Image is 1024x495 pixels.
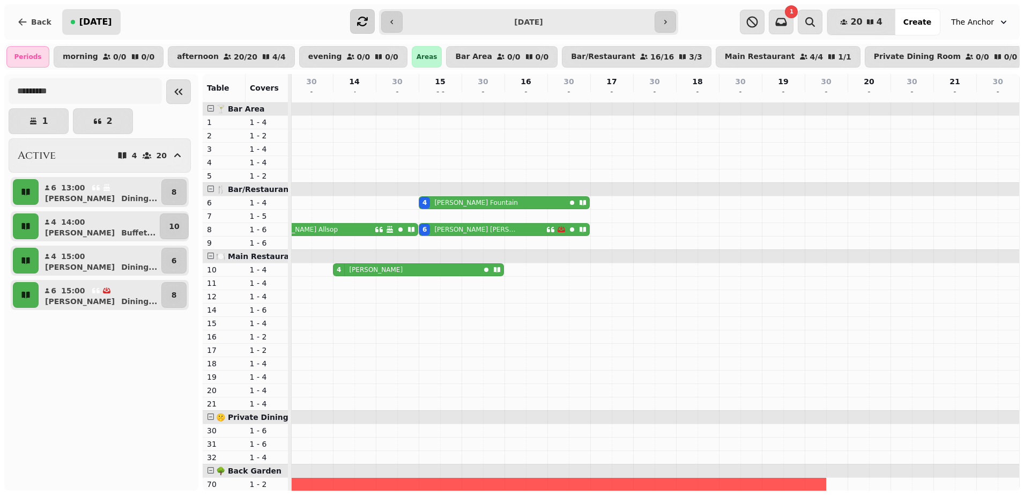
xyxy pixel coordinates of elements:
[250,358,284,369] p: 1 - 4
[250,398,284,409] p: 1 - 4
[216,413,315,422] span: 🤫 Private Dining Room
[106,117,112,125] p: 2
[161,282,187,308] button: 8
[507,53,521,61] p: 0 / 0
[42,117,48,125] p: 1
[455,53,492,61] p: Bar Area
[168,46,295,68] button: afternoon20/204/4
[207,211,241,221] p: 7
[207,84,229,92] span: Table
[299,46,407,68] button: evening0/00/0
[207,398,241,409] p: 21
[207,372,241,382] p: 19
[434,225,519,234] p: [PERSON_NAME] [PERSON_NAME]
[736,89,745,100] p: 0
[693,89,702,100] p: 0
[41,282,159,308] button: 615:00[PERSON_NAME]Dining...
[895,9,940,35] button: Create
[207,117,241,128] p: 1
[207,144,241,154] p: 3
[207,452,241,463] p: 32
[692,76,702,87] p: 18
[207,224,241,235] p: 8
[121,296,157,307] p: Dining ...
[521,76,531,87] p: 16
[306,76,316,87] p: 30
[838,53,851,61] p: 1 / 1
[61,182,85,193] p: 13:00
[562,46,711,68] button: Bar/Restaurant16/163/3
[951,17,994,27] span: The Anchor
[9,138,191,173] button: Active420
[207,331,241,342] p: 16
[207,197,241,208] p: 6
[31,18,51,26] span: Back
[606,76,617,87] p: 17
[522,89,530,100] p: 0
[41,179,159,205] button: 613:00[PERSON_NAME]Dining...
[172,187,177,197] p: 8
[993,76,1003,87] p: 30
[121,227,155,238] p: Buffet ...
[478,76,488,87] p: 30
[393,89,402,100] p: 0
[216,185,292,194] span: 🍴 Bar/Restaurant
[50,217,57,227] p: 4
[949,76,960,87] p: 21
[392,76,402,87] p: 30
[250,211,284,221] p: 1 - 5
[61,217,85,227] p: 14:00
[337,265,341,274] div: 4
[45,227,115,238] p: [PERSON_NAME]
[435,76,445,87] p: 15
[350,89,359,100] p: 4
[250,452,284,463] p: 1 - 4
[479,89,487,100] p: 0
[207,171,241,181] p: 5
[50,182,57,193] p: 6
[250,238,284,248] p: 1 - 6
[385,53,398,61] p: 0 / 0
[822,89,830,100] p: 0
[216,252,298,261] span: 🍽️ Main Restaurant
[250,84,279,92] span: Covers
[250,117,284,128] p: 1 - 4
[650,53,674,61] p: 16 / 16
[250,479,284,490] p: 1 - 2
[565,89,573,100] p: 0
[79,18,112,26] span: [DATE]
[121,193,157,204] p: Dining ...
[61,251,85,262] p: 15:00
[779,89,788,100] p: 0
[357,53,370,61] p: 0 / 0
[563,76,574,87] p: 30
[9,9,60,35] button: Back
[865,89,873,100] p: 0
[216,105,264,113] span: 🍸 Bar Area
[951,89,959,100] p: 0
[877,18,882,26] span: 4
[903,18,931,26] span: Create
[821,76,831,87] p: 30
[207,238,241,248] p: 9
[9,108,69,134] button: 1
[250,318,284,329] p: 1 - 4
[412,46,442,68] div: Areas
[177,53,219,61] p: afternoon
[434,198,518,207] p: [PERSON_NAME] Fountain
[349,76,359,87] p: 14
[250,264,284,275] p: 1 - 4
[689,53,702,61] p: 3 / 3
[207,130,241,141] p: 2
[735,76,745,87] p: 30
[166,79,191,104] button: Collapse sidebar
[161,179,187,205] button: 8
[827,9,895,35] button: 204
[908,89,916,100] p: 0
[536,53,549,61] p: 0 / 0
[649,76,659,87] p: 30
[172,290,177,300] p: 8
[132,152,137,159] p: 4
[250,372,284,382] p: 1 - 4
[216,467,281,475] span: 🌳 Back Garden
